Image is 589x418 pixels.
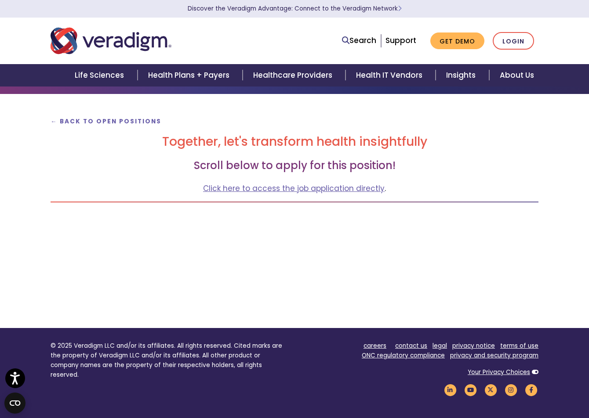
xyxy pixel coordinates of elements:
a: Search [342,35,376,47]
a: ONC regulatory compliance [362,351,445,360]
h2: Together, let's transform health insightfully [51,134,538,149]
a: Health Plans + Payers [138,64,243,86]
iframe: Drift Chat Widget [420,355,578,407]
iframe: Greenhouse Job Board [51,223,538,289]
a: Insights [436,64,489,86]
a: Login [493,32,534,50]
a: Healthcare Providers [243,64,345,86]
a: contact us [395,342,427,350]
span: Learn More [398,4,402,13]
a: Discover the Veradigm Advantage: Connect to the Veradigm NetworkLearn More [188,4,402,13]
a: About Us [489,64,545,86]
a: Get Demo [430,32,484,50]
a: ← Back to Open Positions [51,117,161,126]
a: Click here to access the job application directly [203,183,385,194]
button: Open CMP widget [4,393,25,414]
a: Life Sciences [64,64,137,86]
p: © 2025 Veradigm LLC and/or its affiliates. All rights reserved. Cited marks are the property of V... [51,341,288,379]
a: legal [433,342,447,350]
a: careers [364,342,386,350]
h3: Scroll below to apply for this position! [51,159,538,172]
a: terms of use [500,342,538,350]
img: Veradigm logo [51,26,171,55]
p: . [51,183,538,195]
a: Support [385,35,416,46]
a: privacy and security program [450,351,538,360]
a: privacy notice [452,342,495,350]
a: Health IT Vendors [345,64,436,86]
